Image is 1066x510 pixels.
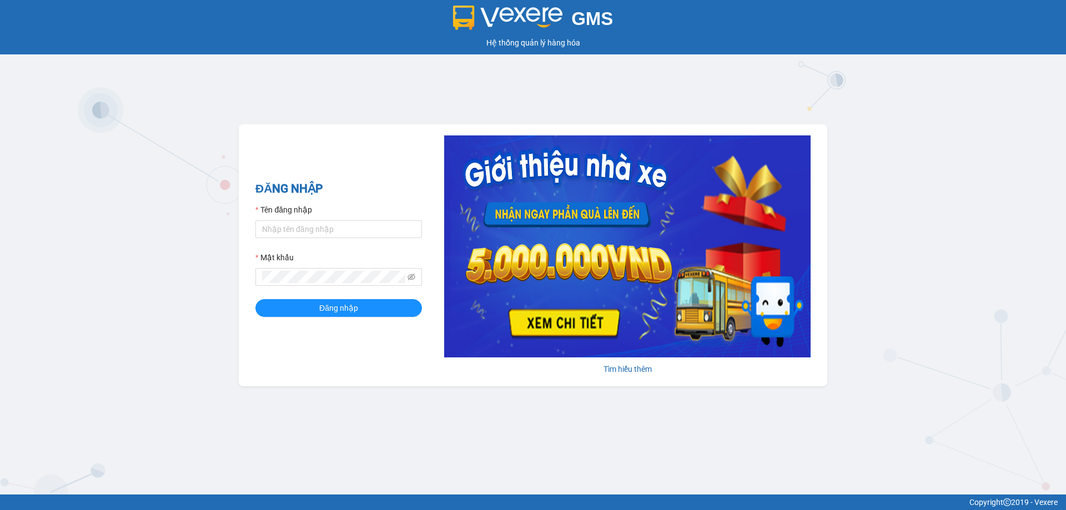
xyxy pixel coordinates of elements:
img: banner-0 [444,135,811,357]
img: logo 2 [453,6,563,30]
input: Mật khẩu [262,271,405,283]
span: eye-invisible [408,273,415,281]
input: Tên đăng nhập [255,220,422,238]
label: Mật khẩu [255,251,294,264]
span: Đăng nhập [319,302,358,314]
span: GMS [571,8,613,29]
div: Copyright 2019 - Vexere [8,496,1058,508]
button: Đăng nhập [255,299,422,317]
div: Hệ thống quản lý hàng hóa [3,37,1063,49]
span: copyright [1003,498,1011,506]
h2: ĐĂNG NHẬP [255,180,422,198]
label: Tên đăng nhập [255,204,312,216]
div: Tìm hiểu thêm [444,363,811,375]
a: GMS [453,17,614,26]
